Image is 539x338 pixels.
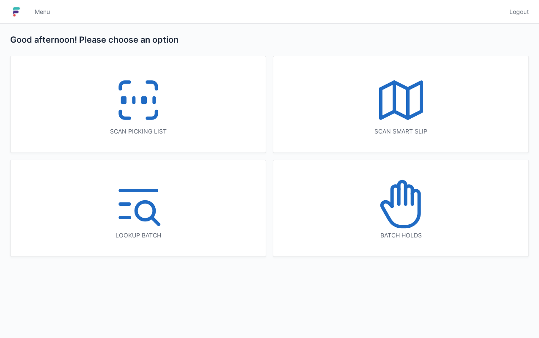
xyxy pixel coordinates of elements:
[273,56,529,153] a: Scan smart slip
[273,160,529,257] a: Batch holds
[35,8,50,16] span: Menu
[509,8,529,16] span: Logout
[504,4,529,19] a: Logout
[10,5,23,19] img: logo-small.jpg
[27,231,249,240] div: Lookup batch
[10,56,266,153] a: Scan picking list
[290,127,511,136] div: Scan smart slip
[27,127,249,136] div: Scan picking list
[30,4,55,19] a: Menu
[10,160,266,257] a: Lookup batch
[10,34,529,46] h2: Good afternoon! Please choose an option
[290,231,511,240] div: Batch holds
